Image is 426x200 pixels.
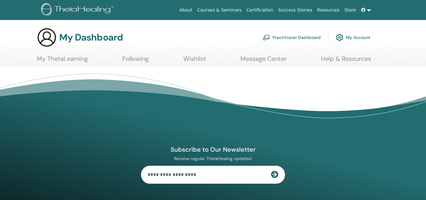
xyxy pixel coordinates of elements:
[263,31,321,44] a: Practitioner Dashboard
[315,4,342,16] a: Resources
[263,35,270,40] img: chalkboard-teacher.svg
[122,55,149,67] a: Following
[276,4,315,16] a: Success Stories
[183,55,206,67] a: Wishlist
[342,4,359,16] a: Store
[41,3,116,17] img: logo.png
[37,55,88,67] a: My ThetaLearning
[321,55,371,67] a: Help & Resources
[195,4,244,16] a: Courses & Seminars
[336,32,343,43] img: cog.svg
[141,156,285,161] p: Receive regular ThetaHealing updates!
[37,27,57,47] img: generic-user-icon.jpg
[244,4,275,16] a: Certification
[177,4,195,16] a: About
[59,32,123,43] h3: My Dashboard
[240,55,287,67] a: Message Center
[336,31,370,44] a: My Account
[141,145,285,154] h4: Subscribe to Our Newsletter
